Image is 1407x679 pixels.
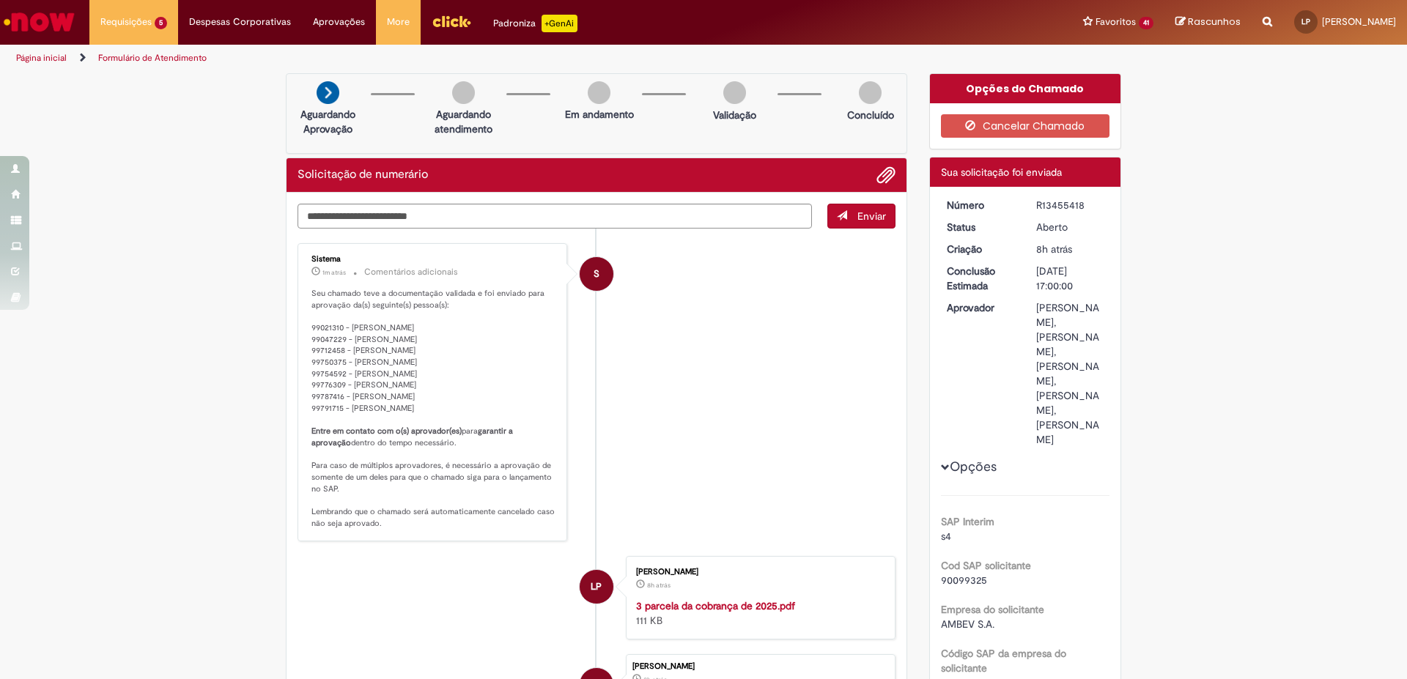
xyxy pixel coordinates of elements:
[428,107,499,136] p: Aguardando atendimento
[1,7,77,37] img: ServiceNow
[1036,300,1104,447] div: [PERSON_NAME], [PERSON_NAME], [PERSON_NAME], [PERSON_NAME], [PERSON_NAME]
[155,17,167,29] span: 5
[298,204,812,229] textarea: Digite sua mensagem aqui...
[936,300,1026,315] dt: Aprovador
[16,52,67,64] a: Página inicial
[936,242,1026,256] dt: Criação
[580,257,613,291] div: System
[847,108,894,122] p: Concluído
[936,264,1026,293] dt: Conclusão Estimada
[364,266,458,278] small: Comentários adicionais
[857,209,886,223] span: Enviar
[636,598,880,628] div: 111 KB
[941,114,1110,138] button: Cancelar Chamado
[636,568,880,576] div: [PERSON_NAME]
[1036,242,1104,256] div: 28/08/2025 07:16:23
[1036,264,1104,293] div: [DATE] 17:00:00
[311,426,462,437] b: Entre em contato com o(s) aprovador(es)
[542,15,577,32] p: +GenAi
[941,515,994,528] b: SAP Interim
[1175,15,1241,29] a: Rascunhos
[1188,15,1241,29] span: Rascunhos
[1036,242,1072,256] time: 28/08/2025 07:16:23
[713,108,756,122] p: Validação
[1036,242,1072,256] span: 8h atrás
[432,10,471,32] img: click_logo_yellow_360x200.png
[98,52,207,64] a: Formulário de Atendimento
[1301,17,1310,26] span: LP
[493,15,577,32] div: Padroniza
[311,426,515,448] b: garantir a aprovação
[11,45,927,72] ul: Trilhas de página
[930,74,1121,103] div: Opções do Chamado
[941,559,1031,572] b: Cod SAP solicitante
[189,15,291,29] span: Despesas Corporativas
[313,15,365,29] span: Aprovações
[941,574,987,587] span: 90099325
[588,81,610,104] img: img-circle-grey.png
[100,15,152,29] span: Requisições
[859,81,882,104] img: img-circle-grey.png
[452,81,475,104] img: img-circle-grey.png
[322,268,346,277] span: 1m atrás
[941,617,994,631] span: AMBEV S.A.
[311,288,555,530] p: Seu chamado teve a documentação validada e foi enviado para aprovação da(s) seguinte(s) pessoa(s)...
[292,107,363,136] p: Aguardando Aprovação
[632,662,887,671] div: [PERSON_NAME]
[298,168,428,182] h2: Solicitação de numerário Histórico de tíquete
[941,603,1044,616] b: Empresa do solicitante
[636,599,795,612] a: 3 parcela da cobrança de 2025.pdf
[1036,220,1104,234] div: Aberto
[941,530,951,543] span: s4
[1096,15,1136,29] span: Favoritos
[594,256,599,292] span: S
[311,255,555,264] div: Sistema
[647,581,671,590] time: 28/08/2025 07:16:20
[317,81,339,104] img: arrow-next.png
[876,166,895,185] button: Adicionar anexos
[723,81,746,104] img: img-circle-grey.png
[936,198,1026,212] dt: Número
[322,268,346,277] time: 28/08/2025 15:28:27
[941,166,1062,179] span: Sua solicitação foi enviada
[1322,15,1396,28] span: [PERSON_NAME]
[941,647,1066,675] b: Código SAP da empresa do solicitante
[387,15,410,29] span: More
[565,107,634,122] p: Em andamento
[1036,198,1104,212] div: R13455418
[591,569,602,604] span: LP
[1139,17,1153,29] span: 41
[647,581,671,590] span: 8h atrás
[827,204,895,229] button: Enviar
[936,220,1026,234] dt: Status
[580,570,613,604] div: Luis Guilherme Marques Do Prado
